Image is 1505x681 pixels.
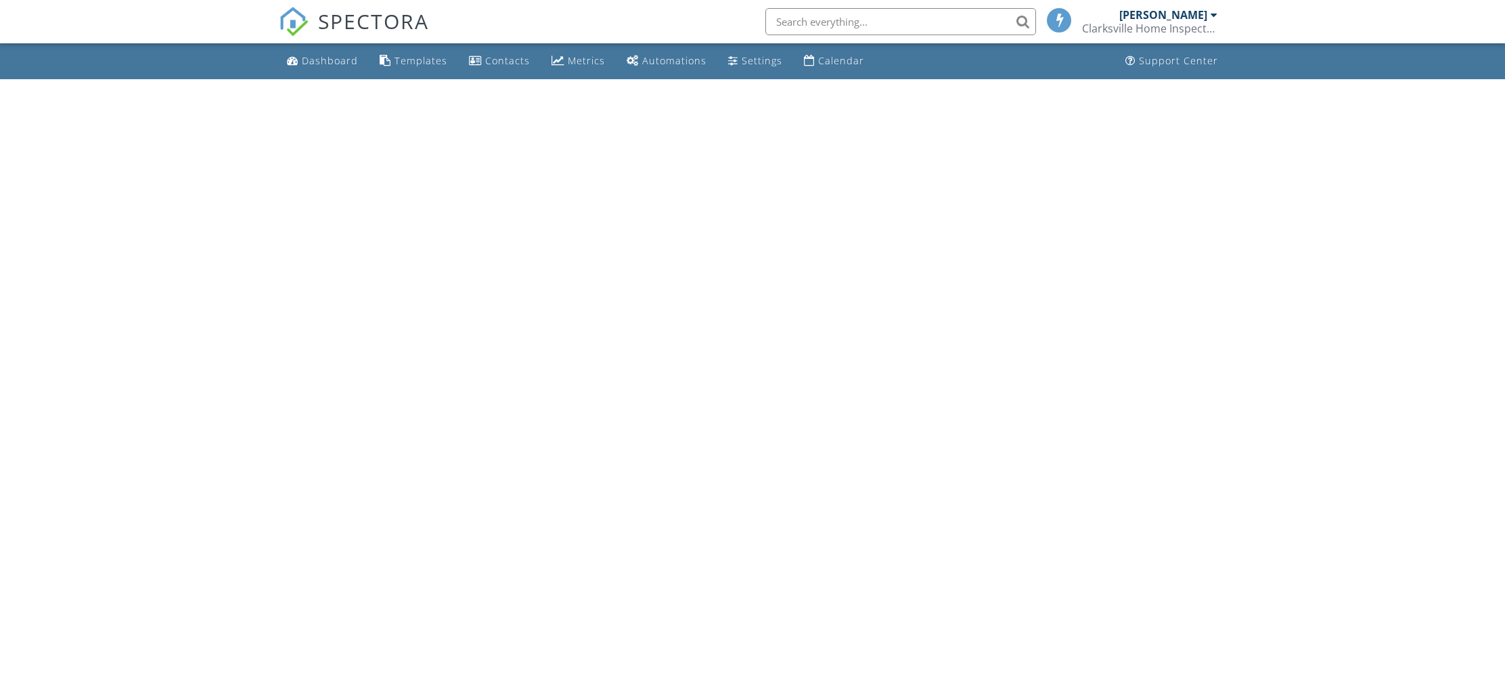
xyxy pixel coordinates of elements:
div: Contacts [485,54,530,67]
div: Support Center [1139,54,1218,67]
span: SPECTORA [318,7,429,35]
div: Templates [395,54,447,67]
div: Automations [642,54,706,67]
input: Search everything... [765,8,1036,35]
a: Contacts [464,49,535,74]
a: Automations (Basic) [621,49,712,74]
a: Metrics [546,49,610,74]
a: SPECTORA [279,18,429,47]
a: Calendar [799,49,870,74]
div: Dashboard [302,54,358,67]
a: Dashboard [282,49,363,74]
div: [PERSON_NAME] [1119,8,1207,22]
img: The Best Home Inspection Software - Spectora [279,7,309,37]
div: Settings [742,54,782,67]
a: Support Center [1120,49,1223,74]
a: Settings [723,49,788,74]
div: Metrics [568,54,605,67]
a: Templates [374,49,453,74]
div: Calendar [818,54,864,67]
div: Clarksville Home Inspectors [1082,22,1217,35]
